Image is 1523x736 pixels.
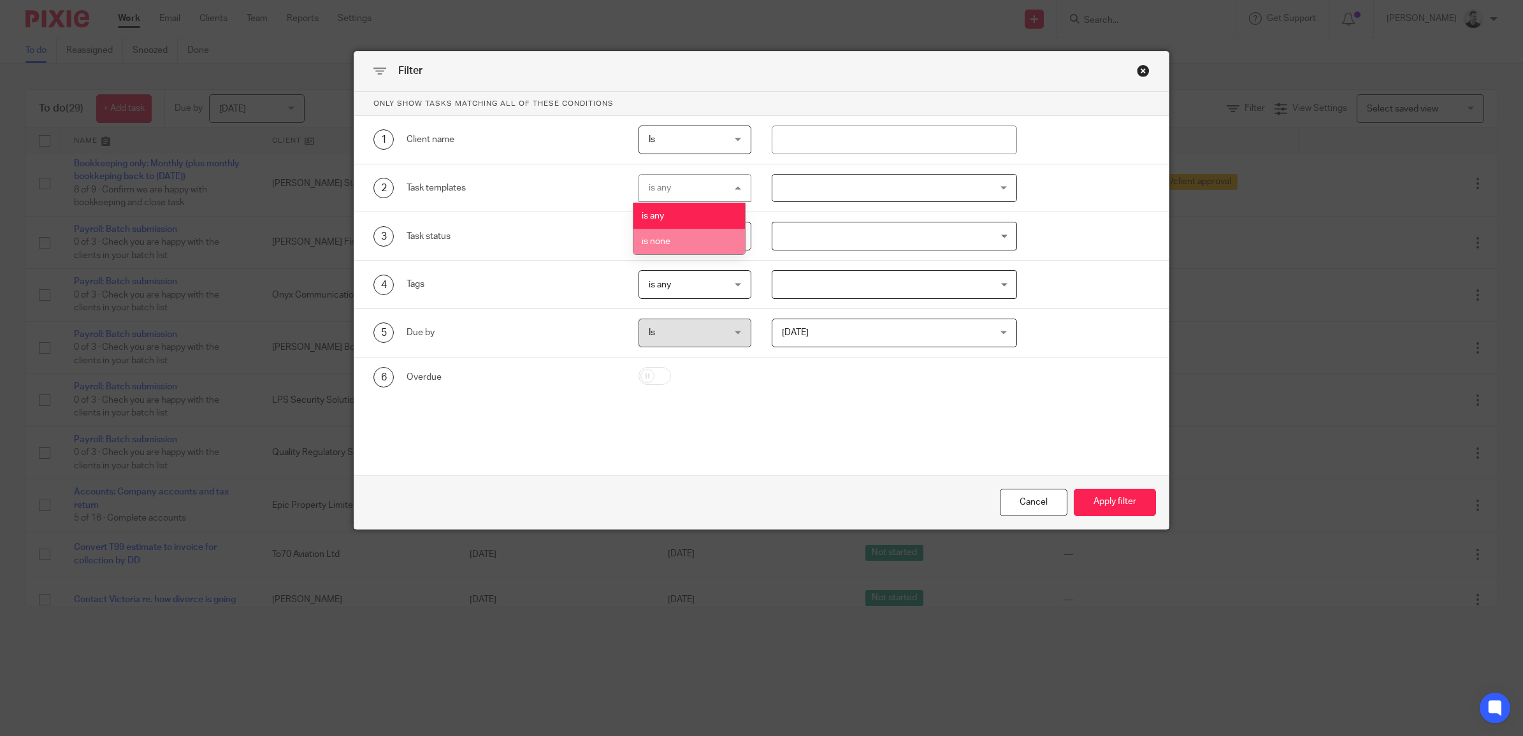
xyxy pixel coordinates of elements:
span: is any [642,212,664,220]
div: Close this dialog window [1000,489,1067,516]
span: Filter [398,66,422,76]
span: [DATE] [782,328,809,337]
div: Search for option [772,222,1017,250]
div: Due by [407,326,619,339]
span: Is [649,135,655,144]
div: 2 [373,178,394,198]
div: Client name [407,133,619,146]
span: is none [642,237,670,246]
div: 4 [373,275,394,295]
div: Task status [407,230,619,243]
input: Search for option [774,225,1009,247]
button: Apply filter [1074,489,1156,516]
div: 6 [373,367,394,387]
div: 5 [373,322,394,343]
span: is any [649,280,671,289]
div: Overdue [407,371,619,384]
div: Close this dialog window [1137,64,1150,77]
span: Is [649,328,655,337]
div: 1 [373,129,394,150]
div: 3 [373,226,394,247]
div: Search for option [772,270,1017,299]
p: Only show tasks matching all of these conditions [354,92,1169,116]
div: Tags [407,278,619,291]
div: Task templates [407,182,619,194]
div: is any [649,184,671,192]
input: Search for option [774,273,1009,296]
